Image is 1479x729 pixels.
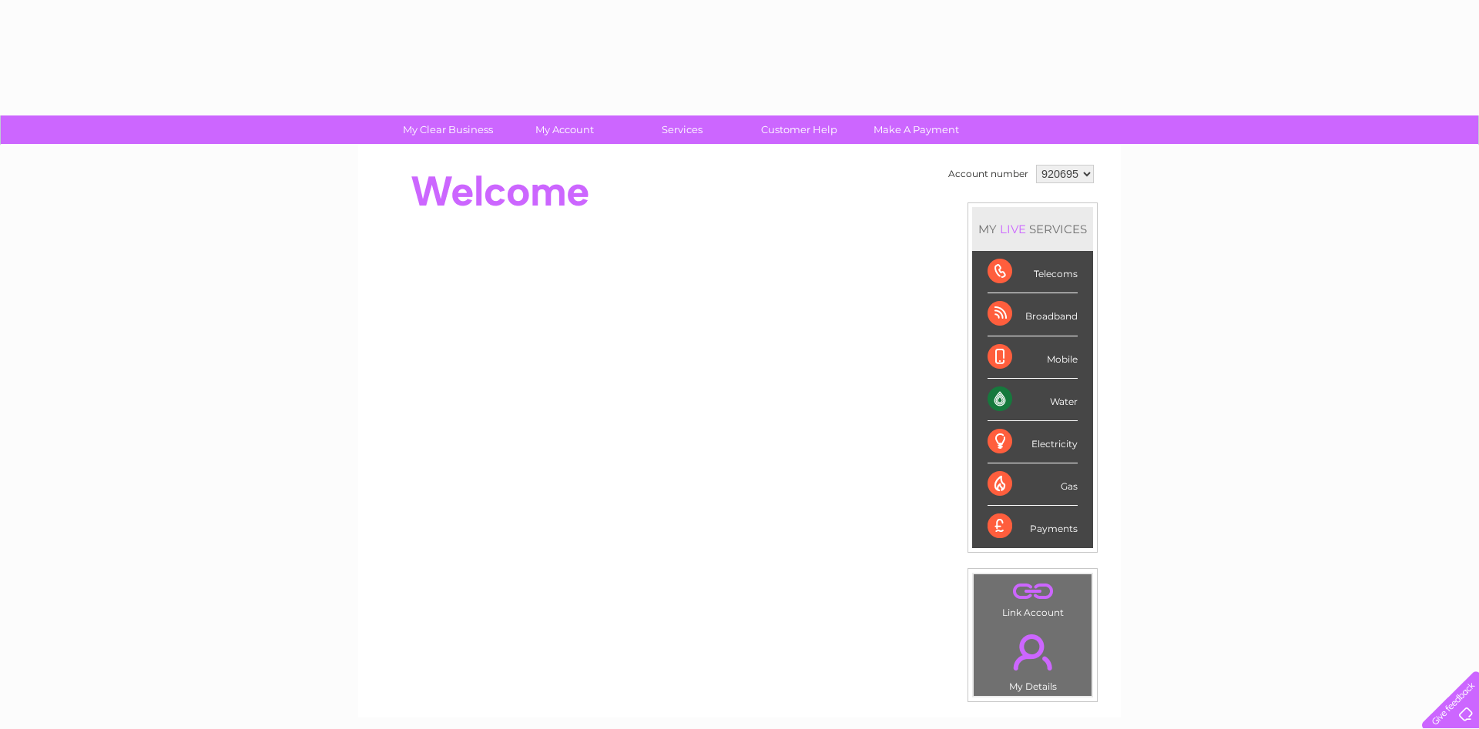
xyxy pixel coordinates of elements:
[988,421,1078,463] div: Electricity
[988,463,1078,506] div: Gas
[853,115,980,144] a: Make A Payment
[988,379,1078,421] div: Water
[501,115,629,144] a: My Account
[973,574,1092,622] td: Link Account
[973,621,1092,697] td: My Details
[384,115,511,144] a: My Clear Business
[736,115,863,144] a: Customer Help
[978,578,1088,605] a: .
[988,336,1078,379] div: Mobile
[978,625,1088,679] a: .
[988,293,1078,336] div: Broadband
[944,161,1032,187] td: Account number
[988,506,1078,547] div: Payments
[972,207,1093,251] div: MY SERVICES
[997,222,1029,236] div: LIVE
[988,251,1078,293] div: Telecoms
[619,115,746,144] a: Services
